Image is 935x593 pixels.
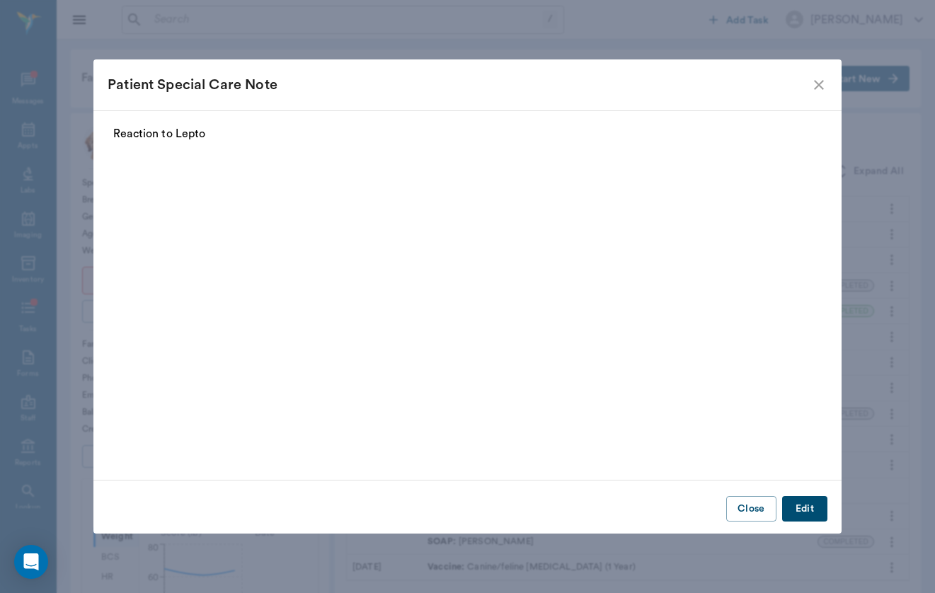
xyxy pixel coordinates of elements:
[113,125,822,142] p: Reaction to Lepto
[726,496,776,522] button: Close
[810,76,827,93] button: close
[14,545,48,579] div: Open Intercom Messenger
[108,74,810,96] div: Patient Special Care Note
[782,496,827,522] button: Edit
